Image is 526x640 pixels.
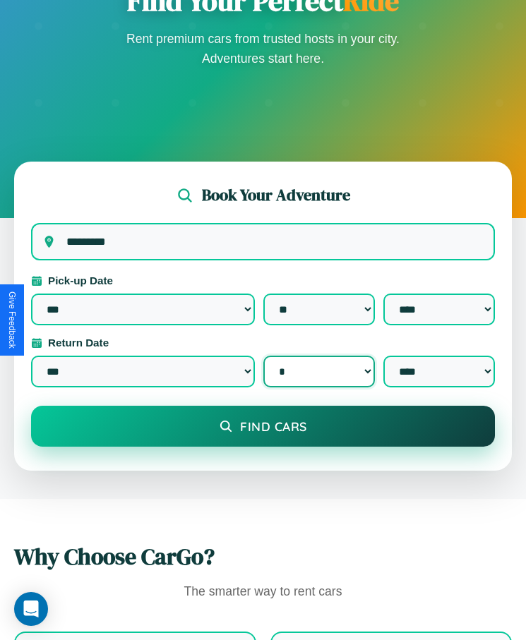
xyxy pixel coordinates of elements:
p: The smarter way to rent cars [14,581,512,603]
div: Give Feedback [7,291,17,349]
label: Return Date [31,337,495,349]
h2: Why Choose CarGo? [14,541,512,572]
div: Open Intercom Messenger [14,592,48,626]
p: Rent premium cars from trusted hosts in your city. Adventures start here. [122,29,405,68]
button: Find Cars [31,406,495,447]
label: Pick-up Date [31,274,495,286]
h2: Book Your Adventure [202,184,350,206]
